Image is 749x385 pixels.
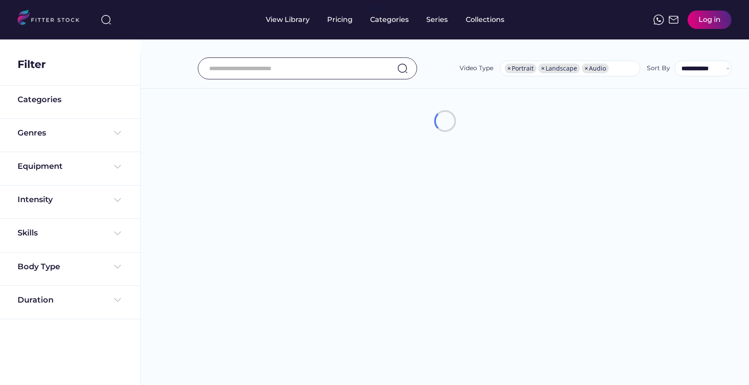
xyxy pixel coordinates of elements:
img: search-normal.svg [397,63,408,74]
div: Categories [370,15,409,25]
img: Frame%20%284%29.svg [112,195,123,205]
img: Frame%20%284%29.svg [112,295,123,305]
li: Landscape [539,64,580,73]
span: × [585,65,588,71]
div: Skills [18,228,39,239]
li: Audio [582,64,609,73]
img: Frame%20%284%29.svg [112,228,123,239]
div: fvck [370,4,382,13]
img: LOGO.svg [18,10,87,28]
span: × [507,65,511,71]
div: Filter [18,57,46,72]
div: Equipment [18,161,63,172]
div: Collections [466,15,504,25]
li: Portrait [505,64,536,73]
img: yH5BAEAAAAALAAAAAABAAEAAAIBRAA7 [112,94,123,105]
img: Frame%20%284%29.svg [112,128,123,138]
span: × [541,65,545,71]
div: Log in [699,15,720,25]
div: Genres [18,128,46,139]
div: Body Type [18,261,60,272]
div: Video Type [460,64,493,73]
div: Sort By [647,64,670,73]
div: Duration [18,295,53,306]
div: Pricing [327,15,353,25]
img: Frame%2051.svg [668,14,679,25]
div: View Library [266,15,310,25]
div: Intensity [18,194,53,205]
div: Series [426,15,448,25]
img: Frame%20%284%29.svg [112,261,123,272]
div: Categories [18,94,61,105]
img: meteor-icons_whatsapp%20%281%29.svg [653,14,664,25]
img: search-normal%203.svg [101,14,111,25]
img: Frame%20%284%29.svg [112,161,123,172]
